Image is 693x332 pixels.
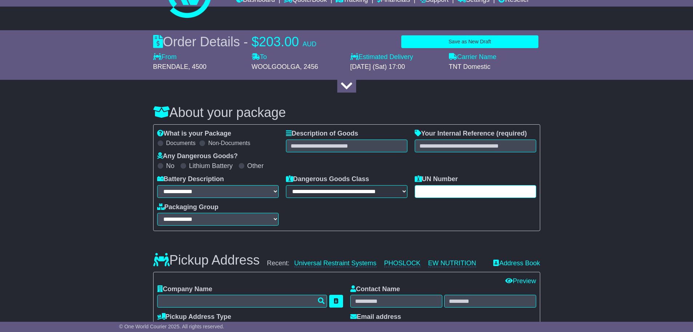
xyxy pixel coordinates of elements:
[350,63,442,71] div: [DATE] (Sat) 17:00
[449,53,497,61] label: Carrier Name
[294,259,377,267] a: Universal Restraint Systems
[428,259,476,267] a: EW NUTRITION
[350,53,442,61] label: Estimated Delivery
[208,140,250,147] label: Non-Documents
[415,130,527,138] label: Your Internal Reference (required)
[449,63,540,71] div: TNT Domestic
[247,162,264,170] label: Other
[267,259,486,267] div: Recent:
[157,203,219,211] label: Packaging Group
[286,175,369,183] label: Dangerous Goods Class
[189,162,233,170] label: Lithium Battery
[286,130,358,138] label: Description of Goods
[350,313,401,321] label: Email address
[166,162,175,170] label: No
[153,105,540,120] h3: About your package
[259,34,299,49] span: 203.00
[157,175,224,183] label: Battery Description
[153,53,177,61] label: From
[157,130,231,138] label: What is your Package
[153,34,316,50] div: Order Details -
[300,63,318,70] span: , 2456
[119,324,224,329] span: © One World Courier 2025. All rights reserved.
[153,63,188,70] span: BRENDALE
[505,277,536,285] a: Preview
[157,285,212,293] label: Company Name
[493,259,540,267] a: Address Book
[166,140,196,147] label: Documents
[415,175,458,183] label: UN Number
[252,53,267,61] label: To
[153,253,260,267] h3: Pickup Address
[188,63,207,70] span: , 4500
[303,40,316,48] span: AUD
[157,313,231,321] label: Pickup Address Type
[384,259,421,267] a: PHOSLOCK
[157,152,238,160] label: Any Dangerous Goods?
[252,63,300,70] span: WOOLGOOLGA
[252,34,259,49] span: $
[401,35,538,48] button: Save as New Draft
[350,285,400,293] label: Contact Name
